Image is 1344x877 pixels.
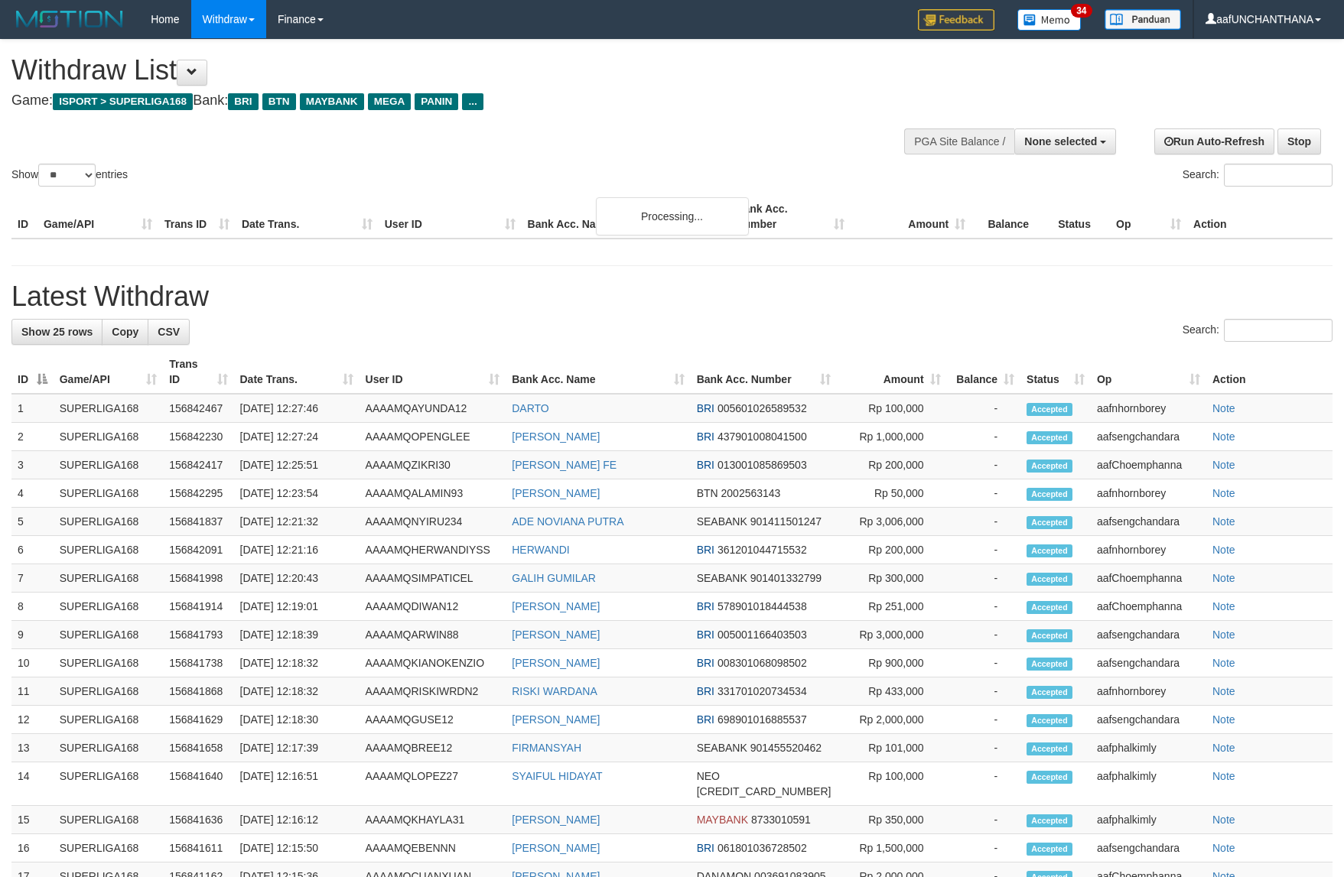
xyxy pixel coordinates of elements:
span: Copy [112,326,138,338]
span: Copy 005601026589532 to clipboard [718,402,807,414]
a: Note [1212,685,1235,697]
h1: Latest Withdraw [11,281,1333,312]
td: AAAAMQKIANOKENZIO [360,649,506,677]
a: Note [1212,544,1235,556]
a: Note [1212,459,1235,471]
td: Rp 251,000 [837,593,946,621]
span: Copy 901455520462 to clipboard [750,742,822,754]
a: ADE NOVIANA PUTRA [512,515,623,528]
img: Button%20Memo.svg [1017,9,1082,31]
a: Show 25 rows [11,319,103,345]
span: Copy 008301068098502 to clipboard [718,657,807,669]
td: [DATE] 12:19:01 [234,593,360,621]
td: aafsengchandara [1091,649,1206,677]
td: [DATE] 12:17:39 [234,734,360,762]
td: - [947,834,1020,862]
span: Accepted [1027,488,1072,501]
th: ID: activate to sort column descending [11,350,54,394]
span: 34 [1071,4,1092,18]
input: Search: [1224,164,1333,187]
td: aafsengchandara [1091,834,1206,862]
th: Amount: activate to sort column ascending [837,350,946,394]
th: Bank Acc. Number: activate to sort column ascending [691,350,838,394]
span: MEGA [368,93,412,110]
a: Note [1212,515,1235,528]
span: BRI [697,402,714,414]
td: aafnhornborey [1091,394,1206,423]
td: 2 [11,423,54,451]
td: Rp 3,000,000 [837,621,946,649]
a: Note [1212,402,1235,414]
td: SUPERLIGA168 [54,593,163,621]
th: User ID: activate to sort column ascending [360,350,506,394]
a: [PERSON_NAME] [512,713,600,726]
td: 16 [11,834,54,862]
td: Rp 2,000,000 [837,706,946,734]
span: Accepted [1027,771,1072,784]
th: Bank Acc. Name: activate to sort column ascending [506,350,690,394]
td: SUPERLIGA168 [54,706,163,734]
td: 11 [11,677,54,706]
a: Note [1212,600,1235,612]
td: SUPERLIGA168 [54,423,163,451]
span: Copy 901401332799 to clipboard [750,572,822,584]
td: aafChoemphanna [1091,564,1206,593]
a: Note [1212,814,1235,826]
td: 156841914 [163,593,233,621]
td: aafnhornborey [1091,536,1206,564]
td: 8 [11,593,54,621]
td: 15 [11,806,54,834]
a: Note [1212,572,1235,584]
td: 7 [11,564,54,593]
td: AAAAMQALAMIN93 [360,479,506,508]
td: [DATE] 12:25:51 [234,451,360,479]
td: SUPERLIGA168 [54,479,163,508]
a: Note [1212,842,1235,854]
td: AAAAMQRISKIWRDN2 [360,677,506,706]
span: Copy 437901008041500 to clipboard [718,430,807,443]
td: SUPERLIGA168 [54,677,163,706]
td: - [947,762,1020,806]
td: Rp 200,000 [837,451,946,479]
span: SEABANK [697,742,747,754]
span: None selected [1024,135,1097,148]
td: AAAAMQAYUNDA12 [360,394,506,423]
td: SUPERLIGA168 [54,451,163,479]
td: [DATE] 12:18:39 [234,621,360,649]
td: - [947,564,1020,593]
span: BRI [697,629,714,641]
th: Status: activate to sort column ascending [1020,350,1091,394]
td: Rp 350,000 [837,806,946,834]
th: Bank Acc. Name [522,195,731,239]
h1: Withdraw List [11,55,880,86]
span: Accepted [1027,403,1072,416]
span: ... [462,93,483,110]
td: 156842467 [163,394,233,423]
td: 10 [11,649,54,677]
span: MAYBANK [697,814,748,826]
h4: Game: Bank: [11,93,880,109]
a: GALIH GUMILAR [512,572,596,584]
td: 156841793 [163,621,233,649]
td: aafphalkimly [1091,734,1206,762]
span: BRI [697,842,714,854]
td: 156842417 [163,451,233,479]
td: AAAAMQNYIRU234 [360,508,506,536]
span: SEABANK [697,515,747,528]
span: BRI [697,430,714,443]
img: panduan.png [1105,9,1181,30]
td: aafnhornborey [1091,479,1206,508]
span: Copy 331701020734534 to clipboard [718,685,807,697]
td: [DATE] 12:16:51 [234,762,360,806]
td: aafsengchandara [1091,706,1206,734]
span: Show 25 rows [21,326,93,338]
td: [DATE] 12:27:24 [234,423,360,451]
span: Accepted [1027,601,1072,614]
th: Date Trans. [236,195,379,239]
span: Copy 8733010591 to clipboard [751,814,811,826]
span: Copy 698901016885537 to clipboard [718,713,807,726]
span: BRI [697,713,714,726]
td: Rp 50,000 [837,479,946,508]
td: Rp 101,000 [837,734,946,762]
td: Rp 300,000 [837,564,946,593]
